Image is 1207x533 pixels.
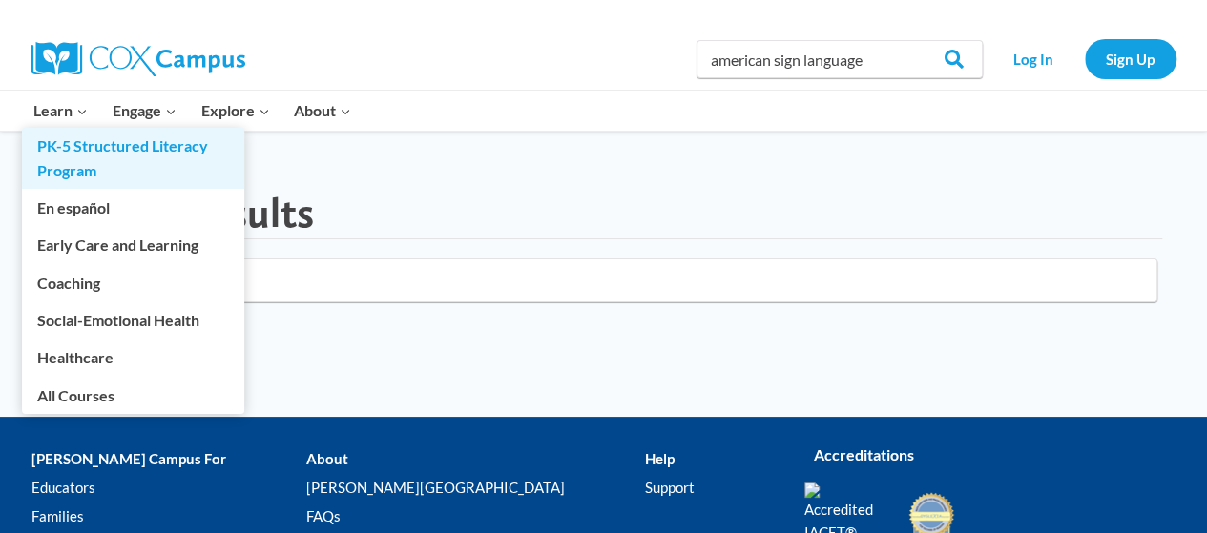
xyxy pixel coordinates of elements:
[22,302,244,338] a: Social-Emotional Health
[22,91,101,131] button: Child menu of Learn
[992,39,1176,78] nav: Secondary Navigation
[31,502,306,531] a: Families
[306,474,645,502] a: [PERSON_NAME][GEOGRAPHIC_DATA]
[51,258,1157,302] input: Search for...
[100,91,189,131] button: Child menu of Engage
[31,474,306,502] a: Educators
[22,190,244,226] a: En español
[22,377,244,413] a: All Courses
[22,264,244,300] a: Coaching
[22,128,244,189] a: PK-5 Structured Literacy Program
[22,91,364,131] nav: Primary Navigation
[697,40,983,78] input: Search Cox Campus
[992,39,1075,78] a: Log In
[645,474,775,502] a: Support
[814,445,914,463] strong: Accreditations
[31,42,245,76] img: Cox Campus
[189,91,282,131] button: Child menu of Explore
[1085,39,1176,78] a: Sign Up
[281,91,364,131] button: Child menu of About
[22,227,244,263] a: Early Care and Learning
[22,339,244,376] a: Healthcare
[306,502,645,531] a: FAQs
